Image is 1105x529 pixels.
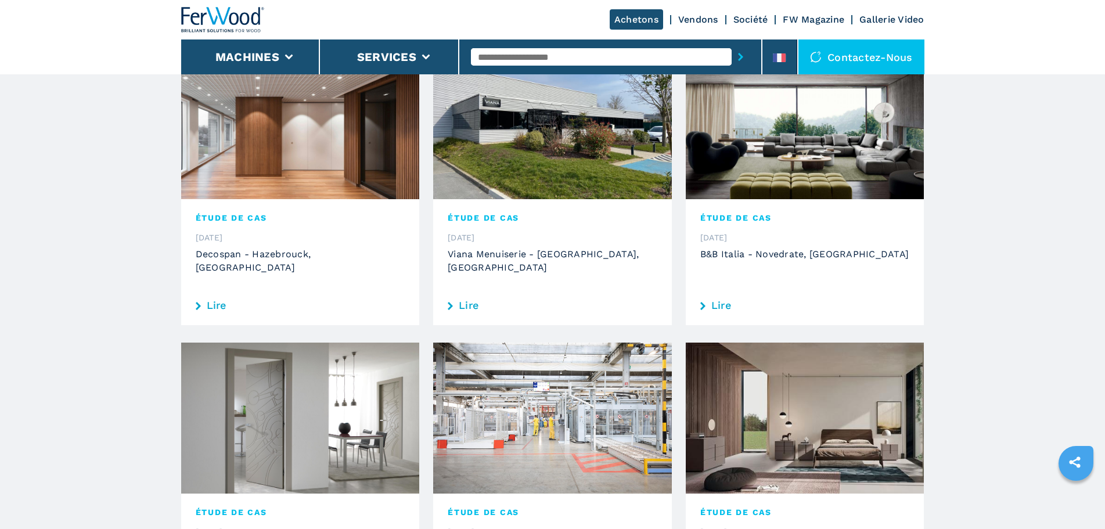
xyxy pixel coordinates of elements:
span: ÉTUDE DE CAS [700,214,910,222]
h3: Decospan - Hazebrouck, [GEOGRAPHIC_DATA] [196,247,405,274]
img: Composad - Viadana, Italy [433,343,672,494]
a: Gallerie Video [859,14,924,25]
a: B&B Italia - Novedrate, ItalyÉTUDE DE CAS[DATE]B&B Italia - Novedrate, [GEOGRAPHIC_DATA] Lire [686,48,924,325]
a: Viana Menuiserie - Grigny, FranceÉTUDE DE CAS[DATE]Viana Menuiserie - [GEOGRAPHIC_DATA], [GEOGRAP... [433,48,672,325]
button: submit-button [732,44,750,70]
a: Achetons [610,9,663,30]
h3: Viana Menuiserie - [GEOGRAPHIC_DATA], [GEOGRAPHIC_DATA] [448,247,657,274]
a: Vendons [678,14,718,25]
img: Viana Menuiserie - Grigny, France [433,48,672,199]
span: ÉTUDE DE CAS [700,508,910,516]
span: ÉTUDE DE CAS [448,214,657,222]
span: ÉTUDE DE CAS [448,508,657,516]
a: Decospan - Hazebrouck, FranceÉTUDE DE CAS[DATE]Decospan - Hazebrouck, [GEOGRAPHIC_DATA] Lire [181,48,420,325]
span: [DATE] [448,233,657,242]
a: Lire [700,300,910,311]
h3: B&B Italia - Novedrate, [GEOGRAPHIC_DATA] [700,247,910,261]
button: Services [357,50,416,64]
img: Homes SPA - Pieve di Soligo, Italy [686,343,924,494]
a: sharethis [1060,448,1089,477]
a: FW Magazine [783,14,844,25]
img: Decospan - Hazebrouck, France [181,48,420,199]
img: B&B Italia - Novedrate, Italy [686,48,924,199]
img: Bertolotto Porte - Torre San Giorgio, Italy [181,343,420,494]
a: Lire [196,300,405,311]
img: Ferwood [181,7,265,33]
a: Société [733,14,768,25]
button: Machines [215,50,279,64]
iframe: Chat [1056,477,1096,520]
a: Lire [448,300,657,311]
span: [DATE] [700,233,910,242]
div: Contactez-nous [798,39,924,74]
span: [DATE] [196,233,405,242]
img: Contactez-nous [810,51,822,63]
span: ÉTUDE DE CAS [196,508,405,516]
span: ÉTUDE DE CAS [196,214,405,222]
